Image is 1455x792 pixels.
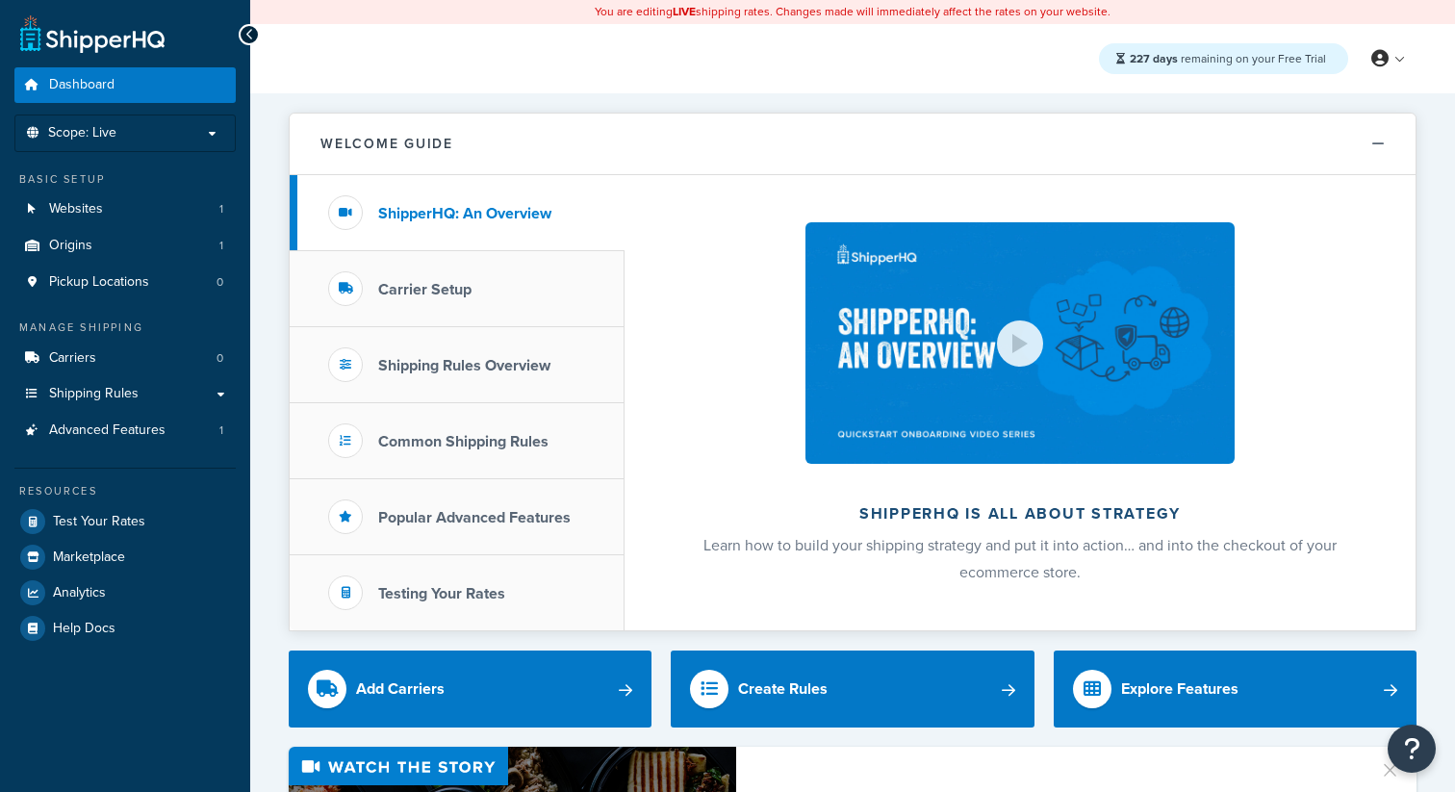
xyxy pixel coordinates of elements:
[14,483,236,499] div: Resources
[673,3,696,20] b: LIVE
[378,585,505,602] h3: Testing Your Rates
[217,350,223,367] span: 0
[14,228,236,264] li: Origins
[14,413,236,448] a: Advanced Features1
[378,357,550,374] h3: Shipping Rules Overview
[14,228,236,264] a: Origins1
[49,77,115,93] span: Dashboard
[14,413,236,448] li: Advanced Features
[49,350,96,367] span: Carriers
[14,192,236,227] li: Websites
[217,274,223,291] span: 0
[14,265,236,300] a: Pickup Locations0
[53,514,145,530] span: Test Your Rates
[738,676,828,703] div: Create Rules
[48,125,116,141] span: Scope: Live
[671,651,1034,728] a: Create Rules
[14,67,236,103] a: Dashboard
[49,386,139,402] span: Shipping Rules
[1388,725,1436,773] button: Open Resource Center
[320,137,453,151] h2: Welcome Guide
[378,509,571,526] h3: Popular Advanced Features
[356,676,445,703] div: Add Carriers
[378,281,472,298] h3: Carrier Setup
[1121,676,1238,703] div: Explore Features
[49,238,92,254] span: Origins
[378,433,549,450] h3: Common Shipping Rules
[703,534,1337,583] span: Learn how to build your shipping strategy and put it into action… and into the checkout of your e...
[14,341,236,376] li: Carriers
[14,192,236,227] a: Websites1
[14,611,236,646] a: Help Docs
[14,319,236,336] div: Manage Shipping
[289,651,651,728] a: Add Carriers
[290,114,1416,175] button: Welcome Guide
[378,205,551,222] h3: ShipperHQ: An Overview
[14,171,236,188] div: Basic Setup
[676,505,1365,523] h2: ShipperHQ is all about strategy
[14,376,236,412] a: Shipping Rules
[14,504,236,539] a: Test Your Rates
[49,201,103,217] span: Websites
[53,585,106,601] span: Analytics
[219,201,223,217] span: 1
[53,621,115,637] span: Help Docs
[49,274,149,291] span: Pickup Locations
[1130,50,1326,67] span: remaining on your Free Trial
[1054,651,1417,728] a: Explore Features
[219,238,223,254] span: 1
[219,422,223,439] span: 1
[53,549,125,566] span: Marketplace
[14,265,236,300] li: Pickup Locations
[1130,50,1178,67] strong: 227 days
[805,222,1235,464] img: ShipperHQ is all about strategy
[14,575,236,610] a: Analytics
[14,341,236,376] a: Carriers0
[14,540,236,575] a: Marketplace
[49,422,166,439] span: Advanced Features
